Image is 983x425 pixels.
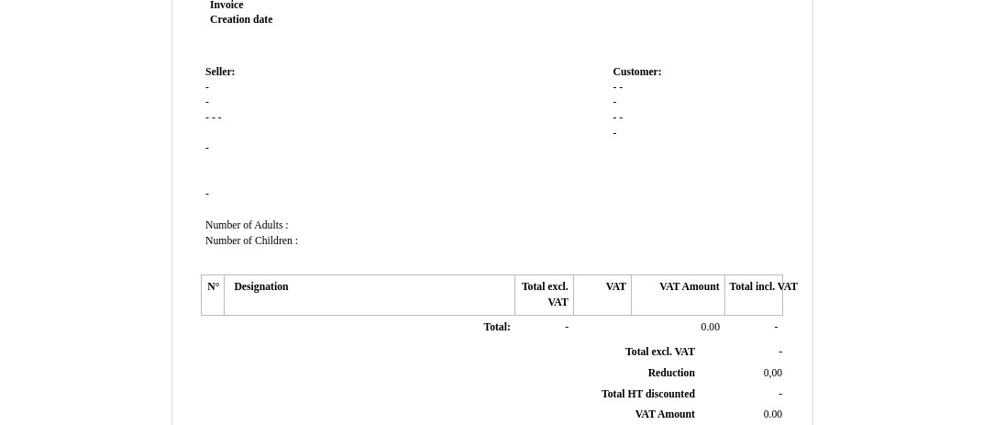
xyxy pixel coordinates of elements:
span: - [779,388,782,400]
span: - [218,112,222,124]
span: - [205,112,209,124]
span: - [775,321,779,333]
span: - [779,346,782,358]
span: - [619,112,623,124]
span: - [205,96,209,108]
span: Number of Children : [205,235,298,247]
span: 0.00 [701,321,720,333]
span: - [613,82,616,94]
span: - [613,128,616,140]
span: - [205,82,209,94]
span: Seller: [205,66,235,78]
span: 0.00 [764,408,782,420]
button: Ouvrir le widget de chat LiveChat [15,7,70,62]
span: Total: [483,321,510,333]
span: Reduction [648,367,695,379]
span: - [613,112,616,124]
th: Total excl. VAT [515,275,573,316]
th: VAT [573,275,631,316]
span: - [212,112,215,124]
th: Total incl. VAT [724,275,782,316]
span: - [613,96,616,108]
strong: Creation date [210,14,272,26]
th: VAT Amount [632,275,724,316]
span: Total HT discounted [602,388,695,400]
th: Designation [225,275,515,316]
span: 0,00 [764,367,782,379]
span: VAT Amount [635,408,695,420]
span: - [205,188,209,200]
span: Customer: [613,66,661,78]
span: - [565,321,569,333]
span: Total excl. VAT [625,346,695,358]
th: N° [202,275,225,316]
span: - [619,82,623,94]
span: Number of Adults : [205,219,289,231]
span: - [205,142,209,154]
